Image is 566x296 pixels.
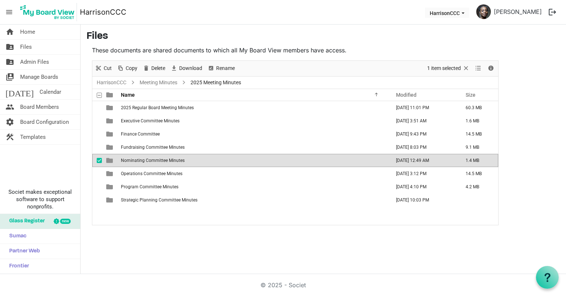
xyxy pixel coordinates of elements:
[119,127,388,141] td: Finance Committee is template cell column header Name
[121,197,197,203] span: Strategic Planning Committee Minutes
[121,184,178,189] span: Program Committee Minutes
[125,64,138,73] span: Copy
[119,167,388,180] td: Operations Committee Minutes is template cell column header Name
[458,141,498,154] td: 9.1 MB is template cell column header Size
[92,193,102,207] td: checkbox
[102,154,119,167] td: is template cell column header type
[5,130,14,144] span: construction
[466,92,476,98] span: Size
[458,101,498,114] td: 60.3 MB is template cell column header Size
[20,25,35,39] span: Home
[119,193,388,207] td: Strategic Planning Committee Minutes is template cell column header Name
[140,61,168,76] div: Delete
[119,141,388,154] td: Fundraising Committee Minutes is template cell column header Name
[178,64,203,73] span: Download
[5,25,14,39] span: home
[388,180,458,193] td: July 06, 2025 4:10 PM column header Modified
[18,3,80,21] a: My Board View Logo
[5,259,29,274] span: Frontier
[20,130,46,144] span: Templates
[86,30,560,43] h3: Files
[121,145,185,150] span: Fundraising Committee Minutes
[114,61,140,76] div: Copy
[5,70,14,84] span: switch_account
[92,114,102,127] td: checkbox
[486,64,496,73] button: Details
[388,154,458,167] td: September 15, 2025 12:49 AM column header Modified
[20,40,32,54] span: Files
[472,61,485,76] div: View
[5,229,26,244] span: Sumac
[168,61,205,76] div: Download
[20,70,58,84] span: Manage Boards
[458,154,498,167] td: 1.4 MB is template cell column header Size
[121,171,182,176] span: Operations Committee Minutes
[388,193,458,207] td: June 02, 2025 10:03 PM column header Modified
[60,219,71,224] div: new
[5,40,14,54] span: folder_shared
[388,127,458,141] td: July 11, 2025 9:43 PM column header Modified
[206,64,236,73] button: Rename
[119,114,388,127] td: Executive Committee Minutes is template cell column header Name
[102,101,119,114] td: is template cell column header type
[545,4,560,20] button: logout
[138,78,179,87] a: Meeting Minutes
[474,64,482,73] button: View dropdownbutton
[119,180,388,193] td: Program Committee Minutes is template cell column header Name
[426,64,462,73] span: 1 item selected
[20,55,49,69] span: Admin Files
[169,64,204,73] button: Download
[5,85,34,99] span: [DATE]
[388,101,458,114] td: September 07, 2025 11:01 PM column header Modified
[426,64,471,73] button: Selection
[388,141,458,154] td: September 07, 2025 8:03 PM column header Modified
[92,154,102,167] td: checkbox
[119,154,388,167] td: Nominating Committee Minutes is template cell column header Name
[102,167,119,180] td: is template cell column header type
[102,193,119,207] td: is template cell column header type
[3,188,77,210] span: Societ makes exceptional software to support nonprofits.
[95,78,128,87] a: HarrisonCCC
[5,214,45,229] span: Glass Register
[458,193,498,207] td: is template cell column header Size
[18,3,77,21] img: My Board View Logo
[5,115,14,129] span: settings
[102,127,119,141] td: is template cell column header type
[92,141,102,154] td: checkbox
[40,85,61,99] span: Calendar
[121,118,180,123] span: Executive Committee Minutes
[485,61,497,76] div: Details
[189,78,243,87] span: 2025 Meeting Minutes
[121,92,135,98] span: Name
[476,4,491,19] img: o2l9I37sXmp7lyFHeWZvabxQQGq_iVrvTMyppcP1Xv2vbgHENJU8CsBktvnpMyWhSrZdRG8AlcUrKLfs6jWLuA_thumb.png
[388,167,458,180] td: July 06, 2025 3:12 PM column header Modified
[92,101,102,114] td: checkbox
[388,114,458,127] td: June 24, 2025 3:51 AM column header Modified
[92,167,102,180] td: checkbox
[425,61,472,76] div: Clear selection
[80,5,126,19] a: HarrisonCCC
[458,114,498,127] td: 1.6 MB is template cell column header Size
[94,64,113,73] button: Cut
[458,180,498,193] td: 4.2 MB is template cell column header Size
[491,4,545,19] a: [PERSON_NAME]
[396,92,417,98] span: Modified
[92,180,102,193] td: checkbox
[458,127,498,141] td: 14.5 MB is template cell column header Size
[5,244,40,259] span: Partner Web
[119,101,388,114] td: 2025 Regular Board Meeting Minutes is template cell column header Name
[20,100,59,114] span: Board Members
[205,61,237,76] div: Rename
[102,141,119,154] td: is template cell column header type
[141,64,167,73] button: Delete
[5,100,14,114] span: people
[425,8,469,18] button: HarrisonCCC dropdownbutton
[121,132,160,137] span: Finance Committee
[215,64,236,73] span: Rename
[151,64,166,73] span: Delete
[121,105,194,110] span: 2025 Regular Board Meeting Minutes
[260,281,306,289] a: © 2025 - Societ
[92,46,499,55] p: These documents are shared documents to which all My Board View members have access.
[92,127,102,141] td: checkbox
[116,64,139,73] button: Copy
